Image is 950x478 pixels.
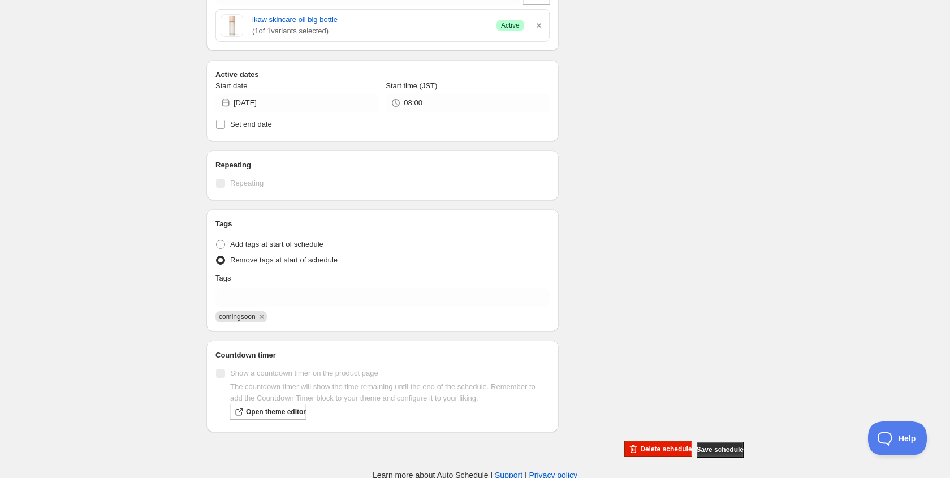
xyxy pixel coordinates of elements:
[215,69,550,80] h2: Active dates
[215,218,550,230] h2: Tags
[219,313,256,321] span: comingsoon
[215,350,550,361] h2: Countdown timer
[230,381,550,404] p: The countdown timer will show the time remaining until the end of the schedule. Remember to add t...
[230,256,338,264] span: Remove tags at start of schedule
[215,81,247,90] span: Start date
[230,240,323,248] span: Add tags at start of schedule
[640,445,692,454] span: Delete schedule
[215,273,231,284] p: Tags
[230,404,306,420] a: Open theme editor
[697,442,744,458] button: Save schedule
[230,369,378,377] span: Show a countdown timer on the product page
[501,21,520,30] span: Active
[230,120,272,128] span: Set end date
[215,160,550,171] h2: Repeating
[624,441,692,457] button: Delete schedule
[386,81,437,90] span: Start time (JST)
[868,421,927,455] iframe: Toggle Customer Support
[230,179,264,187] span: Repeating
[697,445,744,454] span: Save schedule
[252,14,487,25] a: ikaw skincare oil big bottle
[257,312,267,322] button: Remove comingsoon
[246,407,306,416] span: Open theme editor
[252,25,487,37] span: ( 1 of 1 variants selected)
